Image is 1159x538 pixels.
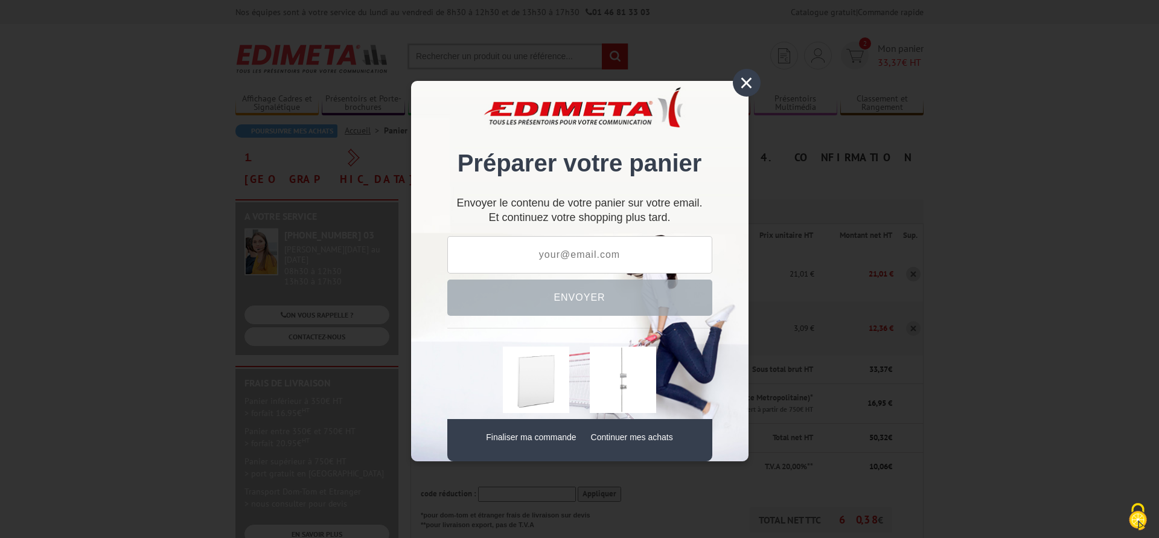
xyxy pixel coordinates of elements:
[733,69,761,97] div: ×
[447,202,712,205] p: Envoyer le contenu de votre panier sur votre email.
[591,432,673,442] a: Continuer mes achats
[447,202,712,224] div: Et continuez votre shopping plus tard.
[1117,497,1159,538] button: Cookies (fenêtre modale)
[486,432,576,442] a: Finaliser ma commande
[1123,502,1153,532] img: Cookies (fenêtre modale)
[447,99,712,189] div: Préparer votre panier
[447,280,712,316] button: Envoyer
[447,236,712,274] input: your@email.com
